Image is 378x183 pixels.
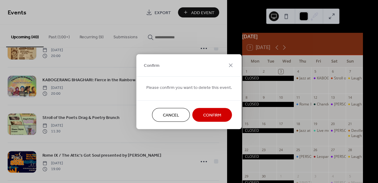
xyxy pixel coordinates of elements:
[152,108,190,122] button: Cancel
[144,63,159,69] span: Confirm
[146,84,232,91] span: Please confirm you want to delete this event.
[203,112,221,118] span: Confirm
[192,108,232,122] button: Confirm
[163,112,179,118] span: Cancel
